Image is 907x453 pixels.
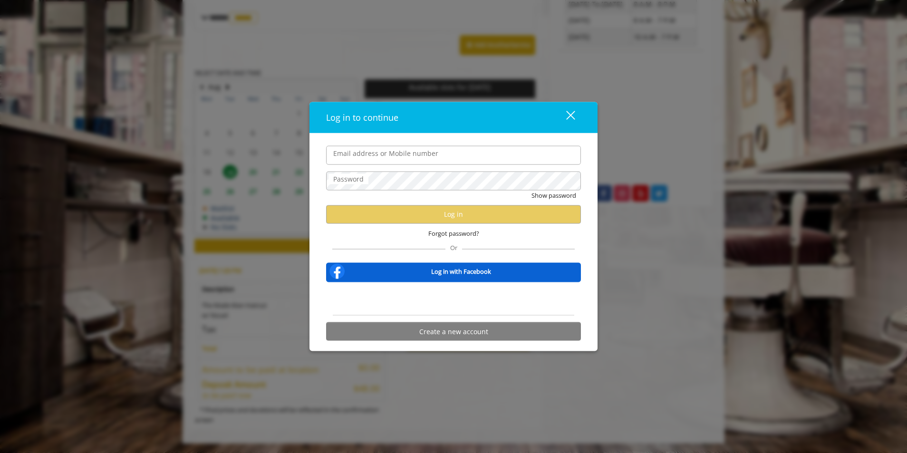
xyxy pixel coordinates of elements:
span: Log in to continue [326,111,398,123]
img: facebook-logo [328,262,347,281]
div: close dialog [555,110,574,125]
span: Forgot password? [428,228,479,238]
button: Create a new account [326,322,581,341]
label: Email address or Mobile number [328,148,443,158]
button: close dialog [549,107,581,127]
button: Log in [326,205,581,223]
label: Password [328,173,368,184]
b: Log in with Facebook [431,267,491,277]
span: Or [445,243,462,252]
input: Email address or Mobile number [326,145,581,164]
input: Password [326,171,581,190]
button: Show password [531,190,576,200]
iframe: Sign in with Google Button [405,289,502,309]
